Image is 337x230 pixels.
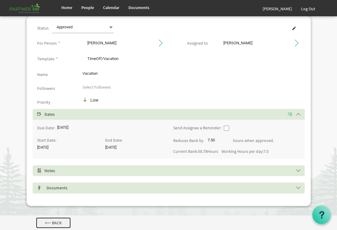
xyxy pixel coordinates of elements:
label: Priority [37,100,50,105]
label: Due Date: [37,126,55,130]
a: [PERSON_NAME] [258,1,296,16]
a: ⟵ Back [36,217,71,228]
h5: Documents [37,185,309,190]
label: Current Bank: Hours [173,149,218,154]
label: Start Date: [37,138,56,143]
label: Reduces Bank by [173,138,204,143]
label: End Date: [105,138,122,143]
div: Low [82,97,128,103]
label: Followers [37,86,55,91]
span: Calendar [103,5,119,10]
span: Home [61,5,72,10]
span: Documents [128,5,149,10]
span: Select [37,112,41,116]
a: Edit Activity [288,24,300,33]
label: This is the person assigned to work on the activity [187,41,208,46]
label: Name [37,72,48,77]
img: priority-low.png [82,97,90,102]
label: Send Assignee a Reminder: [173,126,221,130]
label: Working Hours per day: [222,149,269,154]
span: 7.5 [264,149,269,154]
h5: Notes [37,168,309,173]
span: People [81,5,94,10]
a: Log Out [296,1,320,16]
h5: Dates [37,112,309,117]
label: Template [37,57,54,61]
label: hours when approved. [233,138,274,143]
span: Go to Person's profile [293,39,298,45]
label: Status [37,26,49,30]
span: Go to Person's profile [157,39,162,45]
label: This is the person that the activity is about [37,41,57,46]
span: 59.78 [198,149,207,154]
